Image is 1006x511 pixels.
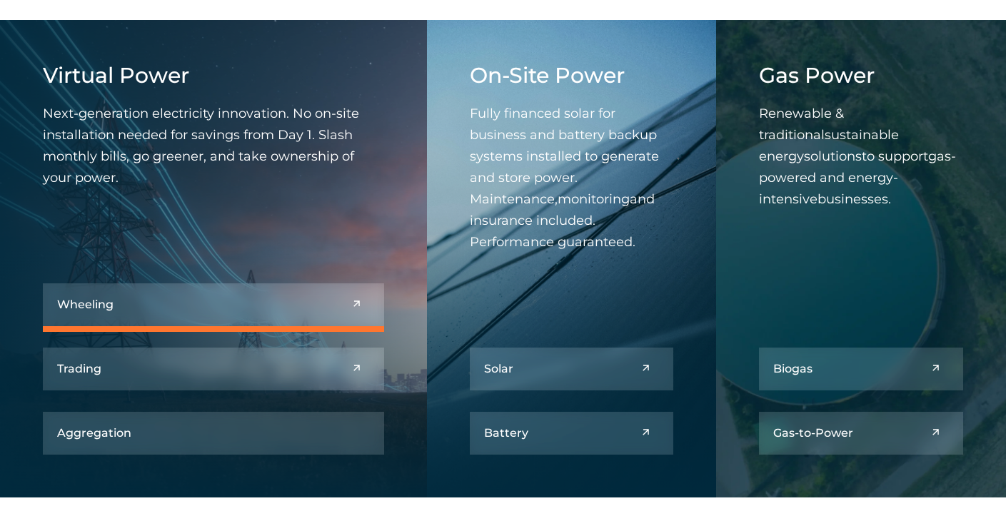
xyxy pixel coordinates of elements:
[470,191,655,250] span: and insurance included. Performance guaranteed.
[862,148,928,164] span: to support
[470,148,659,207] span: systems installed to generate and store power. Maintenance,
[43,63,384,88] h4: Virtual Power
[759,106,844,143] span: Renewable & traditional
[759,127,899,164] span: sustainable energy
[43,106,359,186] span: Next-generation electricity innovation. No on-site installation needed for savings from Day 1. Sl...
[470,63,674,88] h4: On-Site Power
[759,148,956,207] span: gas-powered and energy-intensive
[804,148,862,164] span: solutions
[470,106,560,121] span: Fully financed
[759,63,963,88] h4: Gas Power
[57,426,131,440] h5: Aggregation
[818,191,891,207] span: businesses.
[470,106,657,143] span: solar for business and battery backup
[558,191,630,207] span: monitoring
